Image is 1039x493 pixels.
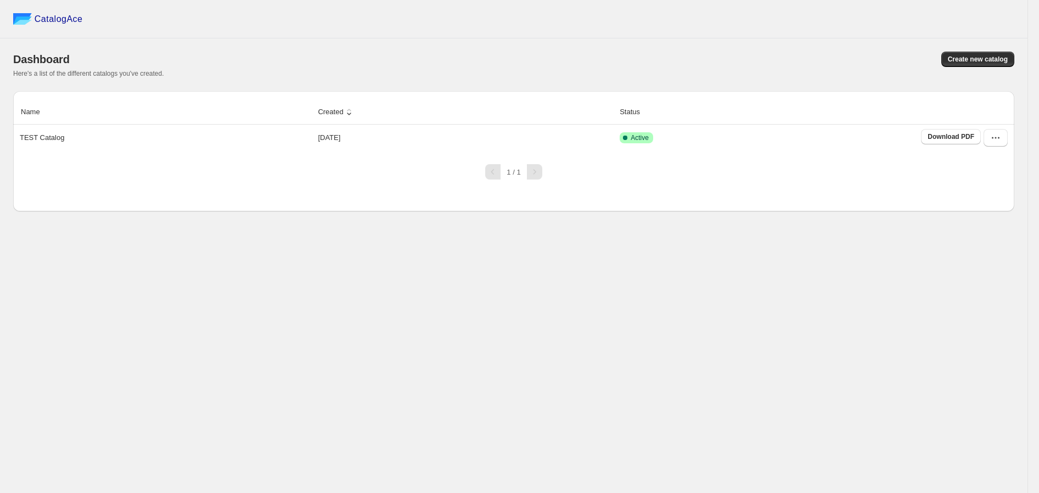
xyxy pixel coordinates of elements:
[13,53,70,65] span: Dashboard
[948,55,1008,64] span: Create new catalog
[13,70,164,77] span: Here's a list of the different catalogs you've created.
[631,133,649,142] span: Active
[928,132,974,141] span: Download PDF
[941,52,1014,67] button: Create new catalog
[507,168,520,176] span: 1 / 1
[20,132,64,143] p: TEST Catalog
[13,13,32,25] img: catalog ace
[314,125,616,151] td: [DATE]
[316,102,356,122] button: Created
[618,102,653,122] button: Status
[921,129,981,144] a: Download PDF
[19,102,53,122] button: Name
[35,14,83,25] span: CatalogAce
